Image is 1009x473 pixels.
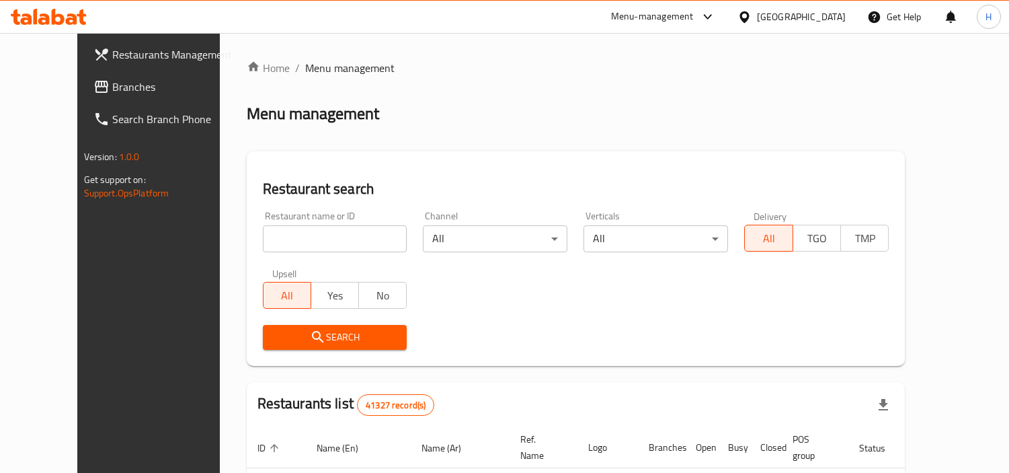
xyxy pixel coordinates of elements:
a: Search Branch Phone [83,103,246,135]
button: TMP [840,225,889,252]
th: Busy [717,427,750,468]
span: Yes [317,286,354,305]
a: Support.OpsPlatform [84,184,169,202]
span: Get support on: [84,171,146,188]
label: Upsell [272,268,297,278]
button: Yes [311,282,359,309]
span: TGO [799,229,836,248]
span: Name (Ar) [421,440,479,456]
button: TGO [793,225,841,252]
button: No [358,282,407,309]
input: Search for restaurant name or ID.. [263,225,407,252]
th: Branches [638,427,685,468]
span: TMP [846,229,883,248]
th: Logo [577,427,638,468]
span: H [985,9,992,24]
div: Export file [867,389,899,421]
button: All [263,282,311,309]
div: [GEOGRAPHIC_DATA] [757,9,846,24]
span: Name (En) [317,440,376,456]
div: All [423,225,567,252]
li: / [295,60,300,76]
a: Home [247,60,290,76]
div: Total records count [357,394,434,416]
span: Ref. Name [520,431,561,464]
button: All [744,225,793,252]
span: No [364,286,401,305]
span: Search Branch Phone [112,111,235,127]
h2: Menu management [247,103,379,124]
div: Menu-management [611,9,694,25]
th: Closed [750,427,782,468]
h2: Restaurants list [257,394,435,416]
span: Version: [84,148,117,166]
span: All [269,286,306,305]
label: Delivery [754,211,787,221]
a: Restaurants Management [83,38,246,71]
span: 41327 record(s) [358,399,434,412]
span: Restaurants Management [112,46,235,63]
nav: breadcrumb [247,60,905,76]
span: Menu management [305,60,395,76]
th: Open [685,427,717,468]
span: ID [257,440,283,456]
span: Search [274,329,397,346]
a: Branches [83,71,246,103]
span: POS group [793,431,832,464]
span: Branches [112,79,235,95]
div: All [583,225,728,252]
span: 1.0.0 [119,148,140,166]
button: Search [263,325,407,350]
span: All [750,229,787,248]
span: Status [859,440,903,456]
h2: Restaurant search [263,179,889,199]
